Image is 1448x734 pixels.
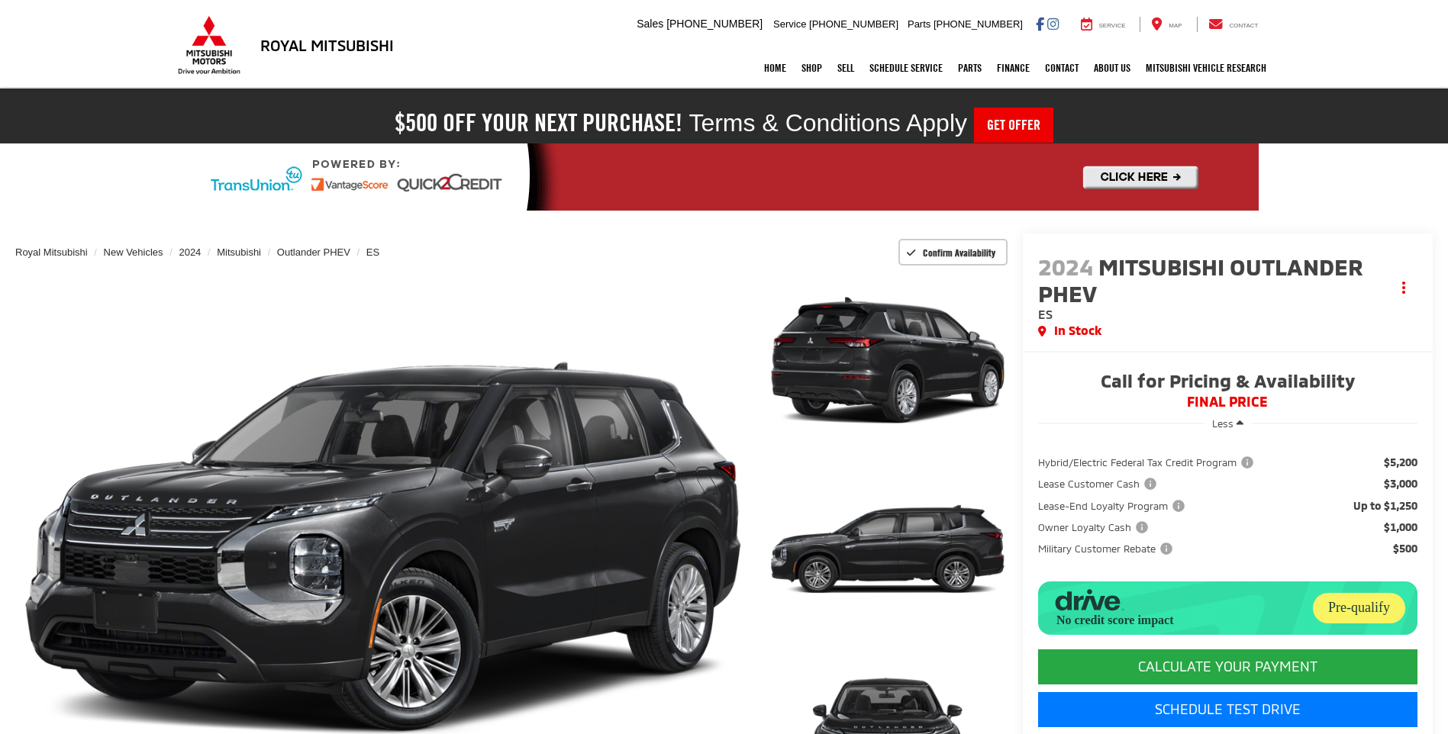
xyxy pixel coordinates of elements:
[1197,17,1270,32] a: Contact
[1353,498,1417,513] span: Up to $1,250
[175,15,243,75] img: Mitsubishi
[689,109,967,137] span: Terms & Conditions Apply
[989,49,1037,87] a: Finance
[1140,17,1193,32] a: Map
[1038,394,1417,410] span: FINAL PRICE
[923,246,995,259] span: Confirm Availability
[1169,22,1182,29] span: Map
[1391,274,1417,301] button: Actions
[862,49,950,87] a: Schedule Service: Opens in a new tab
[1037,49,1086,87] a: Contact
[190,143,1259,211] img: Quick2Credit
[1086,49,1138,87] a: About Us
[1038,307,1053,321] span: ES
[1138,49,1274,87] a: Mitsubishi Vehicle Research
[15,246,88,258] a: Royal Mitsubishi
[1036,18,1044,30] a: Facebook: Click to visit our Facebook page
[104,246,163,258] a: New Vehicles
[1038,498,1190,513] button: Lease-End Loyalty Program
[179,246,201,258] a: 2024
[767,459,1007,639] a: Expand Photo 2
[1205,410,1251,437] button: Less
[1038,455,1256,470] span: Hybrid/Electric Federal Tax Credit Program
[1402,282,1405,294] span: dropdown dots
[1069,17,1137,32] a: Service
[1038,649,1417,684] : CALCULATE YOUR PAYMENT
[974,108,1053,143] a: Get Offer
[898,239,1008,266] button: Confirm Availability
[1038,253,1363,307] span: Mitsubishi Outlander PHEV
[756,49,794,87] a: Home
[934,18,1023,30] span: [PHONE_NUMBER]
[765,269,1010,453] img: 2024 Mitsubishi Outlander PHEV ES
[637,18,663,30] span: Sales
[277,246,350,258] a: Outlander PHEV
[1384,476,1417,491] span: $3,000
[1384,455,1417,470] span: $5,200
[1038,253,1093,280] span: 2024
[1054,322,1101,340] span: In Stock
[1229,22,1258,29] span: Contact
[773,18,806,30] span: Service
[908,18,930,30] span: Parts
[767,272,1007,452] a: Expand Photo 1
[1038,541,1175,556] span: Military Customer Rebate
[366,246,379,258] a: ES
[794,49,830,87] a: Shop
[1393,541,1417,556] span: $500
[950,49,989,87] a: Parts: Opens in a new tab
[1212,417,1234,430] span: Less
[1384,520,1417,535] span: $1,000
[1038,476,1162,491] button: Lease Customer Cash
[1038,541,1178,556] button: Military Customer Rebate
[1038,520,1151,535] span: Owner Loyalty Cash
[260,37,394,53] h3: Royal Mitsubishi
[809,18,898,30] span: [PHONE_NUMBER]
[1038,372,1417,394] span: Call for Pricing & Availability
[666,18,763,30] span: [PHONE_NUMBER]
[1038,520,1153,535] button: Owner Loyalty Cash
[1038,455,1259,470] button: Hybrid/Electric Federal Tax Credit Program
[1038,476,1159,491] span: Lease Customer Cash
[1038,692,1417,727] a: Schedule Test Drive
[830,49,862,87] a: Sell
[1099,22,1126,29] span: Service
[765,458,1010,642] img: 2024 Mitsubishi Outlander PHEV ES
[1047,18,1059,30] a: Instagram: Click to visit our Instagram page
[217,246,261,258] a: Mitsubishi
[1038,498,1188,513] span: Lease-End Loyalty Program
[395,112,682,134] h2: $500 off your next purchase!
